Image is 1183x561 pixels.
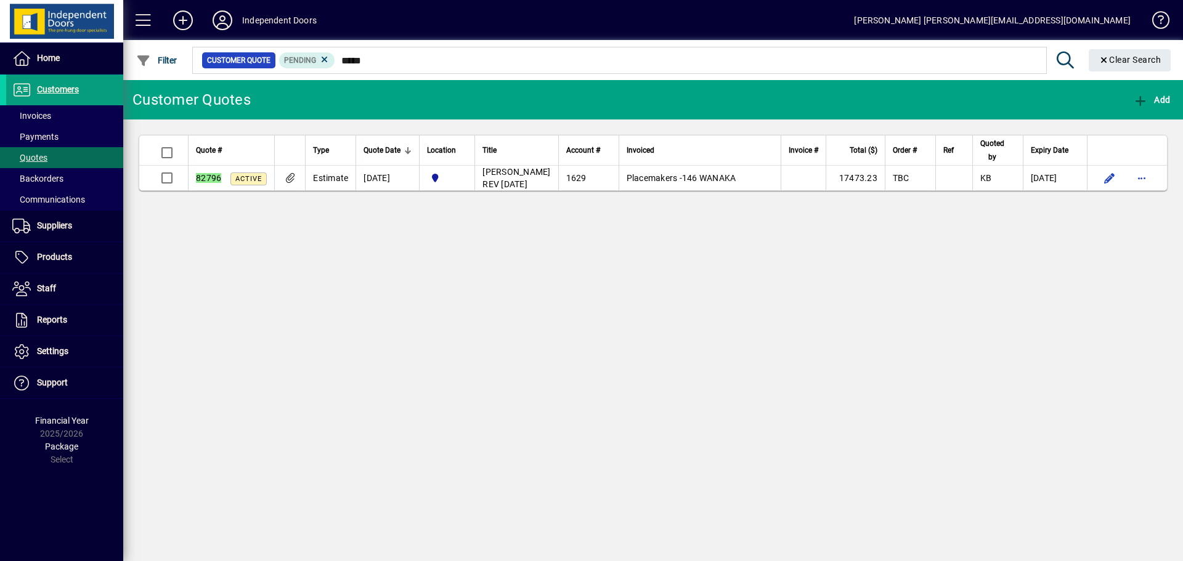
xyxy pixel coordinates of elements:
span: Quote # [196,143,222,157]
button: Add [1130,89,1173,111]
div: Independent Doors [242,10,317,30]
span: Quoted by [980,137,1004,164]
span: Estimate [313,173,348,183]
a: Products [6,242,123,273]
span: Placemakers -146 WANAKA [627,173,736,183]
button: Clear [1089,49,1171,71]
div: [PERSON_NAME] [PERSON_NAME][EMAIL_ADDRESS][DOMAIN_NAME] [854,10,1131,30]
div: Account # [566,143,611,157]
div: Invoiced [627,143,774,157]
span: Package [45,442,78,451]
button: More options [1132,168,1152,188]
span: Active [235,175,262,183]
div: Customer Quotes [132,90,251,110]
span: KB [980,173,992,183]
span: Invoice # [789,143,818,157]
a: Reports [6,305,123,336]
span: Communications [12,195,85,204]
div: Ref [943,143,965,157]
a: Backorders [6,168,123,189]
em: 82796 [196,173,221,183]
span: Home [37,53,60,63]
button: Profile [203,9,242,31]
td: 17473.23 [826,166,885,190]
span: Support [37,377,68,387]
button: Edit [1100,168,1120,188]
span: Order # [893,143,917,157]
button: Add [163,9,203,31]
span: Filter [136,55,177,65]
span: TBC [893,173,909,183]
a: Invoices [6,105,123,126]
td: [DATE] [356,166,419,190]
div: Quote Date [364,143,412,157]
span: Add [1133,95,1170,105]
button: Filter [133,49,181,71]
a: Quotes [6,147,123,168]
span: Staff [37,283,56,293]
div: Location [427,143,467,157]
span: Pending [284,56,316,65]
a: Settings [6,336,123,367]
a: Communications [6,189,123,210]
a: Staff [6,273,123,304]
td: [DATE] [1023,166,1087,190]
span: Reports [37,315,67,325]
a: Suppliers [6,211,123,241]
a: Support [6,368,123,398]
span: Total ($) [850,143,877,157]
span: Invoiced [627,143,654,157]
span: Cromwell Central Otago [427,171,467,185]
span: Customer Quote [207,54,270,67]
span: Ref [943,143,954,157]
span: Backorders [12,174,63,184]
div: Quote # [196,143,267,157]
a: Payments [6,126,123,147]
span: Clear Search [1099,55,1161,65]
span: Products [37,252,72,262]
span: Payments [12,132,59,142]
span: Quote Date [364,143,400,157]
div: Expiry Date [1031,143,1079,157]
span: 1629 [566,173,587,183]
span: Title [482,143,497,157]
span: Location [427,143,456,157]
span: [PERSON_NAME] REV [DATE] [482,167,550,189]
div: Quoted by [980,137,1015,164]
span: Invoices [12,111,51,121]
span: Settings [37,346,68,356]
span: Quotes [12,153,47,163]
a: Home [6,43,123,74]
span: Customers [37,84,79,94]
span: Type [313,143,329,157]
mat-chip: Pending Status: Pending [279,52,335,68]
span: Account # [566,143,600,157]
div: Order # [893,143,928,157]
div: Title [482,143,550,157]
span: Suppliers [37,220,72,230]
span: Expiry Date [1031,143,1068,157]
span: Financial Year [35,416,89,426]
a: Knowledge Base [1143,2,1168,42]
